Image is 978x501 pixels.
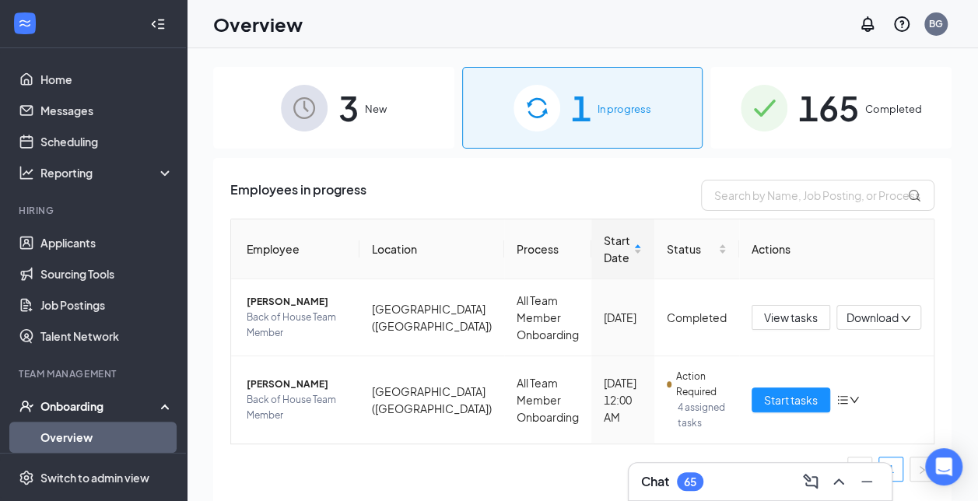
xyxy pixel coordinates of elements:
[604,374,642,426] div: [DATE] 12:00 AM
[857,472,876,491] svg: Minimize
[865,101,922,117] span: Completed
[247,392,347,423] span: Back of House Team Member
[504,279,591,356] td: All Team Member Onboarding
[836,394,849,406] span: bars
[40,64,174,95] a: Home
[879,457,903,481] a: 1
[847,457,872,482] li: Previous Page
[929,17,943,30] div: BG
[829,472,848,491] svg: ChevronUp
[40,258,174,289] a: Sourcing Tools
[910,457,934,482] button: right
[752,305,830,330] button: View tasks
[801,472,820,491] svg: ComposeMessage
[40,126,174,157] a: Scheduling
[40,227,174,258] a: Applicants
[849,394,860,405] span: down
[847,310,899,326] span: Download
[359,219,504,279] th: Location
[667,240,715,258] span: Status
[359,279,504,356] td: [GEOGRAPHIC_DATA] ([GEOGRAPHIC_DATA])
[40,398,160,414] div: Onboarding
[231,219,359,279] th: Employee
[40,422,174,453] a: Overview
[798,469,823,494] button: ComposeMessage
[504,219,591,279] th: Process
[678,400,727,431] span: 4 assigned tasks
[19,165,34,180] svg: Analysis
[917,465,927,475] span: right
[247,310,347,341] span: Back of House Team Member
[40,165,174,180] div: Reporting
[338,81,359,135] span: 3
[213,11,303,37] h1: Overview
[654,219,739,279] th: Status
[701,180,934,211] input: Search by Name, Job Posting, or Process
[858,15,877,33] svg: Notifications
[17,16,33,31] svg: WorkstreamLogo
[764,391,818,408] span: Start tasks
[571,81,591,135] span: 1
[925,448,962,485] div: Open Intercom Messenger
[676,369,727,400] span: Action Required
[150,16,166,32] svg: Collapse
[878,457,903,482] li: 1
[40,470,149,485] div: Switch to admin view
[40,321,174,352] a: Talent Network
[764,309,818,326] span: View tasks
[900,314,911,324] span: down
[365,101,387,117] span: New
[247,377,347,392] span: [PERSON_NAME]
[739,219,934,279] th: Actions
[247,294,347,310] span: [PERSON_NAME]
[504,356,591,443] td: All Team Member Onboarding
[230,180,366,211] span: Employees in progress
[598,101,651,117] span: In progress
[19,367,170,380] div: Team Management
[604,309,642,326] div: [DATE]
[752,387,830,412] button: Start tasks
[910,457,934,482] li: Next Page
[847,457,872,482] button: left
[604,232,630,266] span: Start Date
[40,95,174,126] a: Messages
[641,473,669,490] h3: Chat
[359,356,504,443] td: [GEOGRAPHIC_DATA] ([GEOGRAPHIC_DATA])
[40,289,174,321] a: Job Postings
[854,469,879,494] button: Minimize
[667,309,727,326] div: Completed
[892,15,911,33] svg: QuestionInfo
[826,469,851,494] button: ChevronUp
[19,398,34,414] svg: UserCheck
[19,204,170,217] div: Hiring
[19,470,34,485] svg: Settings
[684,475,696,489] div: 65
[798,81,859,135] span: 165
